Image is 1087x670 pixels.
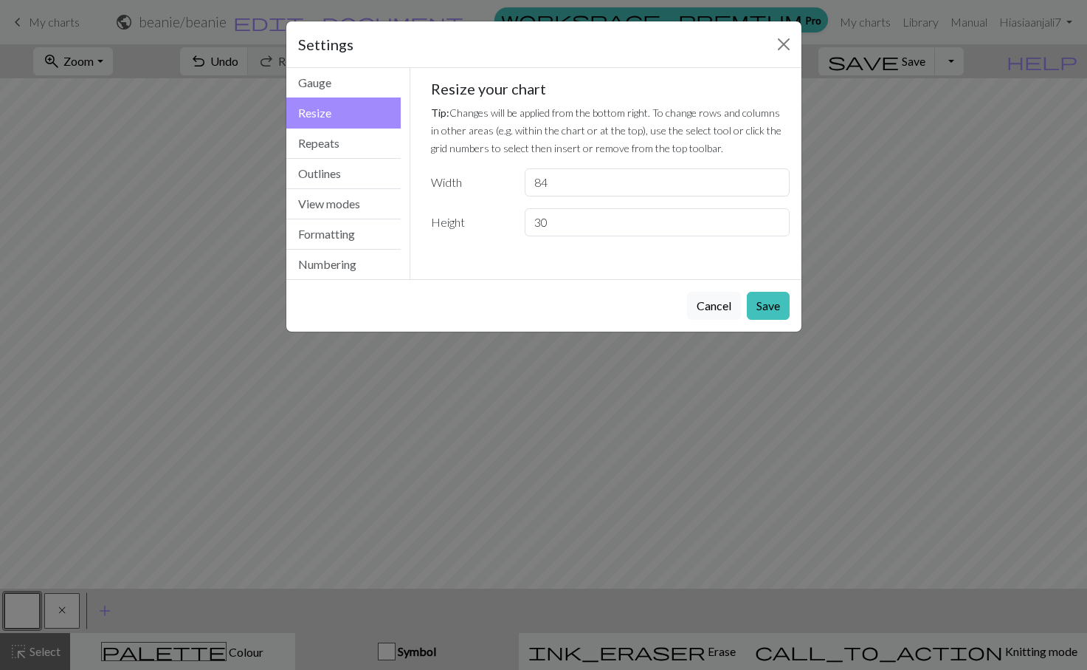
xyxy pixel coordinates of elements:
[422,208,516,236] label: Height
[286,68,401,98] button: Gauge
[286,98,401,129] button: Resize
[298,33,353,55] h5: Settings
[431,106,449,119] strong: Tip:
[431,80,790,98] h5: Resize your chart
[747,292,790,320] button: Save
[687,292,741,320] button: Cancel
[422,168,516,196] label: Width
[286,250,401,279] button: Numbering
[286,219,401,250] button: Formatting
[772,33,796,56] button: Close
[286,189,401,219] button: View modes
[286,129,401,159] button: Repeats
[286,159,401,189] button: Outlines
[431,106,781,154] small: Changes will be applied from the bottom right. To change rows and columns in other areas (e.g. wi...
